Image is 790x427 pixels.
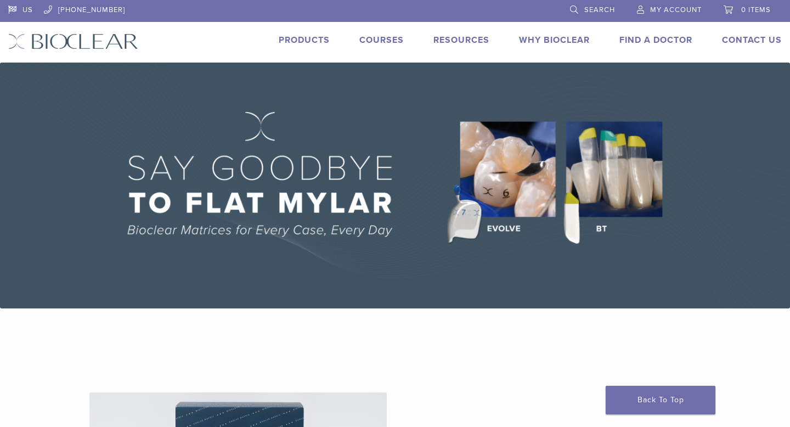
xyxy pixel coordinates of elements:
[433,35,489,46] a: Resources
[741,5,771,14] span: 0 items
[359,35,404,46] a: Courses
[722,35,782,46] a: Contact Us
[519,35,590,46] a: Why Bioclear
[650,5,702,14] span: My Account
[584,5,615,14] span: Search
[606,386,715,414] a: Back To Top
[8,33,138,49] img: Bioclear
[279,35,330,46] a: Products
[619,35,692,46] a: Find A Doctor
